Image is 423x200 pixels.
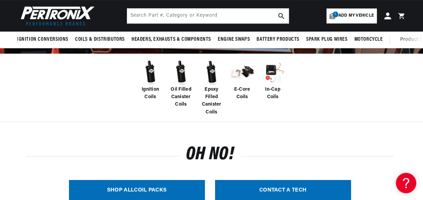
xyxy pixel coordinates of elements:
[168,86,195,109] span: Oil Filled Canister Coils
[72,32,128,48] summary: Coils & Distributors
[303,32,351,48] summary: Spark Plug Wires
[253,32,303,48] summary: Battery Products
[75,36,125,43] span: Coils & Distributors
[229,86,256,101] span: E-Core Coils
[137,59,164,101] a: Ignition Coils Ignition Coils
[338,13,374,19] span: Add my vehicle
[131,36,211,43] span: Headers, Exhausts & Components
[229,59,256,86] img: E-Core Coils
[306,36,348,43] span: Spark Plug Wires
[127,8,289,23] input: Search Part #, Category or Keyword
[218,36,250,43] span: Engine Swaps
[257,36,299,43] span: Battery Products
[198,59,225,86] img: Epoxy Filled Canister Coils
[327,8,377,23] a: 1Add my vehicle
[168,59,195,86] img: Oil Filled Canister Coils
[186,147,234,163] h1: OH NO!
[168,59,195,109] a: Oil Filled Canister Coils Oil Filled Canister Coils
[274,8,289,23] button: search button
[214,32,253,48] summary: Engine Swaps
[128,32,214,48] summary: Headers, Exhausts & Components
[198,86,225,116] span: Epoxy Filled Canister Coils
[351,32,386,48] summary: Motorcycle
[259,59,286,86] img: In-Cap Coils
[198,59,225,116] a: Epoxy Filled Canister Coils Epoxy Filled Canister Coils
[17,36,68,43] span: Ignition Conversions
[137,59,164,86] img: Ignition Coils
[17,4,95,28] img: Pertronix
[333,12,338,17] span: 1
[259,59,286,101] a: In-Cap Coils In-Cap Coils
[229,59,256,101] a: E-Core Coils E-Core Coils
[137,86,164,101] span: Ignition Coils
[354,36,383,43] span: Motorcycle
[259,86,286,101] span: In-Cap Coils
[17,32,72,48] summary: Ignition Conversions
